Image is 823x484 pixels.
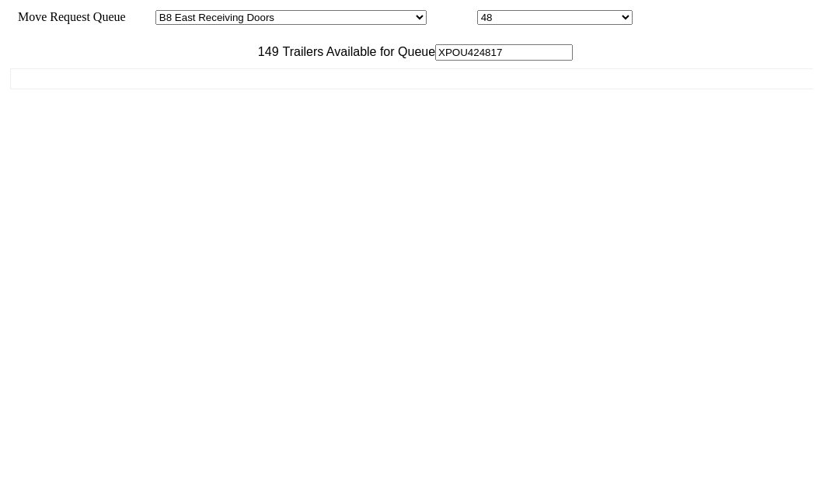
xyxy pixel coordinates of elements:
span: Move Request Queue [10,10,126,23]
span: 149 [250,45,279,58]
span: Location [430,10,474,23]
span: Area [128,10,152,23]
input: Filter Available Trailers [435,44,573,61]
span: Trailers Available for Queue [279,45,436,58]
